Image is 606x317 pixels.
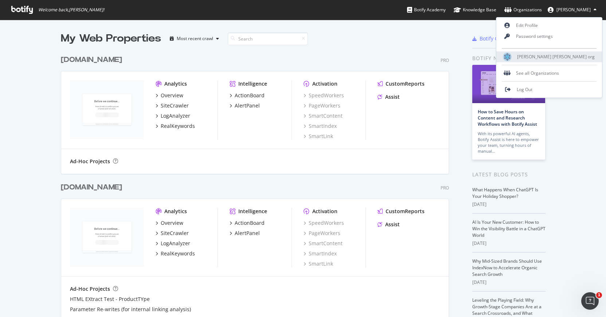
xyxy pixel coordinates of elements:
[167,33,222,44] button: Most recent crawl
[70,158,110,165] div: Ad-Hoc Projects
[70,208,144,267] img: www.ralphlauren.co.uk
[472,258,542,277] a: Why Mid-Sized Brands Should Use IndexNow to Accelerate Organic Search Growth
[70,296,150,303] a: HTML EXtract Test - ProductTYpe
[161,112,190,120] div: LogAnalyzer
[472,171,546,179] div: Latest Blog Posts
[312,208,337,215] div: Activation
[230,92,265,99] a: ActionBoard
[496,84,602,95] a: Log Out
[386,80,425,87] div: CustomReports
[177,36,213,41] div: Most recent crawl
[472,201,546,208] div: [DATE]
[496,68,602,79] div: See all Organizations
[472,187,538,199] a: What Happens When ChatGPT Is Your Holiday Shopper?
[156,122,195,130] a: RealKeywords
[230,219,265,227] a: ActionBoard
[472,35,531,42] a: Botify Chrome Plugin
[385,93,400,101] div: Assist
[385,221,400,228] div: Assist
[156,92,183,99] a: Overview
[312,80,337,87] div: Activation
[517,86,532,93] span: Log Out
[70,80,144,139] img: www.ralphlauren.de
[496,20,602,31] a: Edit Profile
[304,230,340,237] a: PageWorkers
[61,55,122,65] div: [DOMAIN_NAME]
[503,52,512,61] img: Ralph Lauren org
[304,122,337,130] a: SmartIndex
[156,219,183,227] a: Overview
[542,4,602,16] button: [PERSON_NAME]
[156,102,189,109] a: SiteCrawler
[407,6,446,13] div: Botify Academy
[70,285,110,293] div: Ad-Hoc Projects
[304,133,333,140] a: SmartLink
[304,250,337,257] a: SmartIndex
[517,54,595,60] span: [PERSON_NAME] [PERSON_NAME] org
[161,230,189,237] div: SiteCrawler
[156,250,195,257] a: RealKeywords
[238,208,267,215] div: Intelligence
[304,102,340,109] a: PageWorkers
[61,182,125,193] a: [DOMAIN_NAME]
[472,240,546,247] div: [DATE]
[378,221,400,228] a: Assist
[581,292,599,310] iframe: Intercom live chat
[70,306,191,313] a: Parameter Re-writes (for internal linking analysis)
[156,112,190,120] a: LogAnalyzer
[472,219,546,238] a: AI Is Your New Customer: How to Win the Visibility Battle in a ChatGPT World
[304,92,344,99] a: SpeedWorkers
[556,7,591,13] span: Sarah Madden
[161,102,189,109] div: SiteCrawler
[472,54,546,62] div: Botify news
[161,122,195,130] div: RealKeywords
[61,182,122,193] div: [DOMAIN_NAME]
[230,230,260,237] a: AlertPanel
[230,102,260,109] a: AlertPanel
[496,31,602,42] a: Password settings
[378,93,400,101] a: Assist
[480,35,531,42] div: Botify Chrome Plugin
[304,260,333,267] a: SmartLink
[378,208,425,215] a: CustomReports
[228,32,308,45] input: Search
[454,6,496,13] div: Knowledge Base
[61,31,161,46] div: My Web Properties
[504,6,542,13] div: Organizations
[164,80,187,87] div: Analytics
[161,219,183,227] div: Overview
[378,80,425,87] a: CustomReports
[235,102,260,109] div: AlertPanel
[478,131,540,154] div: With its powerful AI agents, Botify Assist is here to empower your team, turning hours of manual…
[386,208,425,215] div: CustomReports
[304,240,343,247] a: SmartContent
[38,7,104,13] span: Welcome back, [PERSON_NAME] !
[161,250,195,257] div: RealKeywords
[156,240,190,247] a: LogAnalyzer
[61,55,125,65] a: [DOMAIN_NAME]
[472,65,545,103] img: How to Save Hours on Content and Research Workflows with Botify Assist
[164,208,187,215] div: Analytics
[161,92,183,99] div: Overview
[235,92,265,99] div: ActionBoard
[235,230,260,237] div: AlertPanel
[304,219,344,227] a: SpeedWorkers
[235,219,265,227] div: ActionBoard
[156,230,189,237] a: SiteCrawler
[441,185,449,191] div: Pro
[161,240,190,247] div: LogAnalyzer
[441,57,449,63] div: Pro
[304,112,343,120] a: SmartContent
[478,109,537,127] a: How to Save Hours on Content and Research Workflows with Botify Assist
